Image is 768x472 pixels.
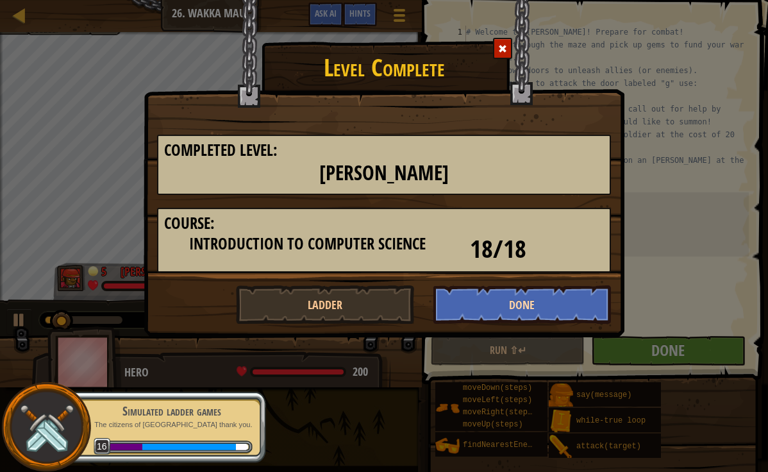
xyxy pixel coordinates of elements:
p: The citizens of [GEOGRAPHIC_DATA] thank you. [91,420,253,430]
h3: Completed Level: [164,142,604,159]
img: swords.png [17,398,76,457]
button: Done [433,285,612,324]
h3: Introduction to Computer Science [164,235,451,253]
h1: Level Complete [144,47,624,81]
div: Simulated ladder games [91,402,253,420]
button: Ladder [236,285,414,324]
h3: Course: [164,215,604,232]
span: 16 [94,438,111,455]
span: 18/18 [470,232,526,265]
h2: [PERSON_NAME] [164,162,604,185]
